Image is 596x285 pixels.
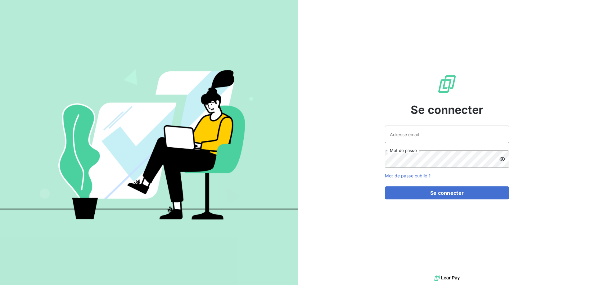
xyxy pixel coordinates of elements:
[434,273,460,283] img: logo
[411,101,483,118] span: Se connecter
[385,126,509,143] input: placeholder
[385,173,431,178] a: Mot de passe oublié ?
[385,186,509,199] button: Se connecter
[437,74,457,94] img: Logo LeanPay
